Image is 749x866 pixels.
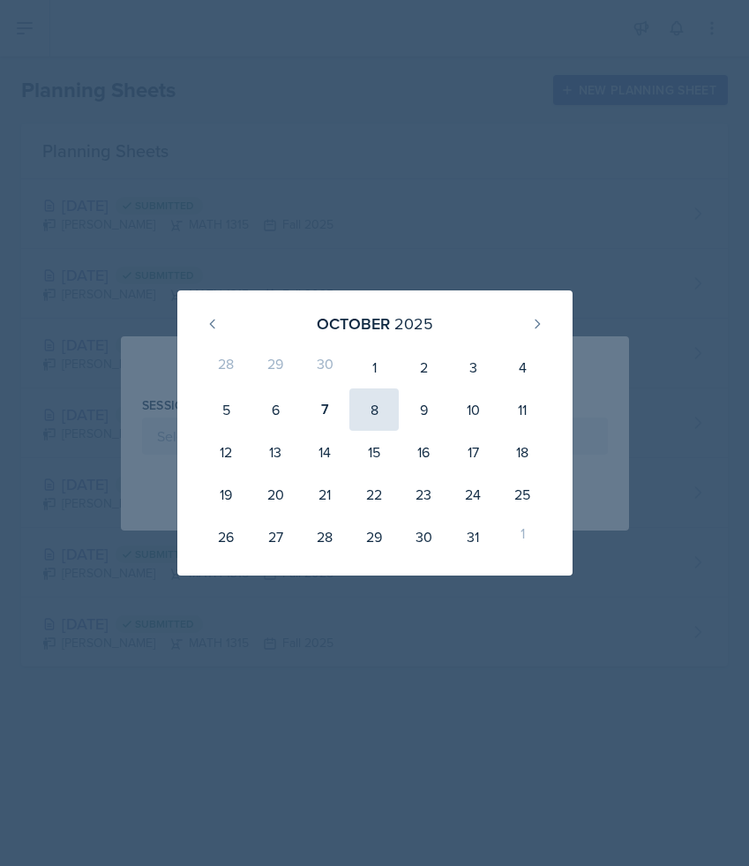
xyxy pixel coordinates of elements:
[399,388,448,431] div: 9
[349,516,399,558] div: 29
[349,473,399,516] div: 22
[300,431,349,473] div: 14
[399,431,448,473] div: 16
[448,431,498,473] div: 17
[448,388,498,431] div: 10
[300,388,349,431] div: 7
[202,388,251,431] div: 5
[300,516,349,558] div: 28
[498,516,547,558] div: 1
[251,431,300,473] div: 13
[498,473,547,516] div: 25
[300,346,349,388] div: 30
[251,346,300,388] div: 29
[202,346,251,388] div: 28
[399,346,448,388] div: 2
[251,516,300,558] div: 27
[498,388,547,431] div: 11
[202,431,251,473] div: 12
[394,312,433,335] div: 2025
[349,388,399,431] div: 8
[251,473,300,516] div: 20
[498,346,547,388] div: 4
[202,473,251,516] div: 19
[448,516,498,558] div: 31
[300,473,349,516] div: 21
[448,346,498,388] div: 3
[317,312,390,335] div: October
[202,516,251,558] div: 26
[498,431,547,473] div: 18
[251,388,300,431] div: 6
[448,473,498,516] div: 24
[399,473,448,516] div: 23
[399,516,448,558] div: 30
[349,346,399,388] div: 1
[349,431,399,473] div: 15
